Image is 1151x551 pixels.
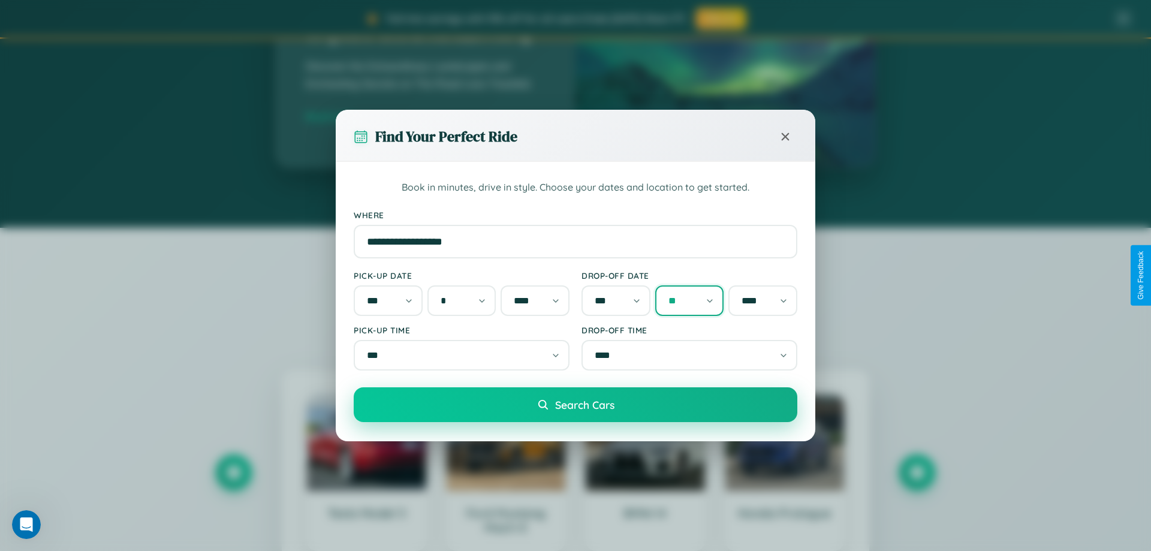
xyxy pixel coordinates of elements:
[581,325,797,335] label: Drop-off Time
[581,270,797,281] label: Drop-off Date
[354,270,570,281] label: Pick-up Date
[375,127,517,146] h3: Find Your Perfect Ride
[555,398,614,411] span: Search Cars
[354,387,797,422] button: Search Cars
[354,210,797,220] label: Where
[354,325,570,335] label: Pick-up Time
[354,180,797,195] p: Book in minutes, drive in style. Choose your dates and location to get started.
